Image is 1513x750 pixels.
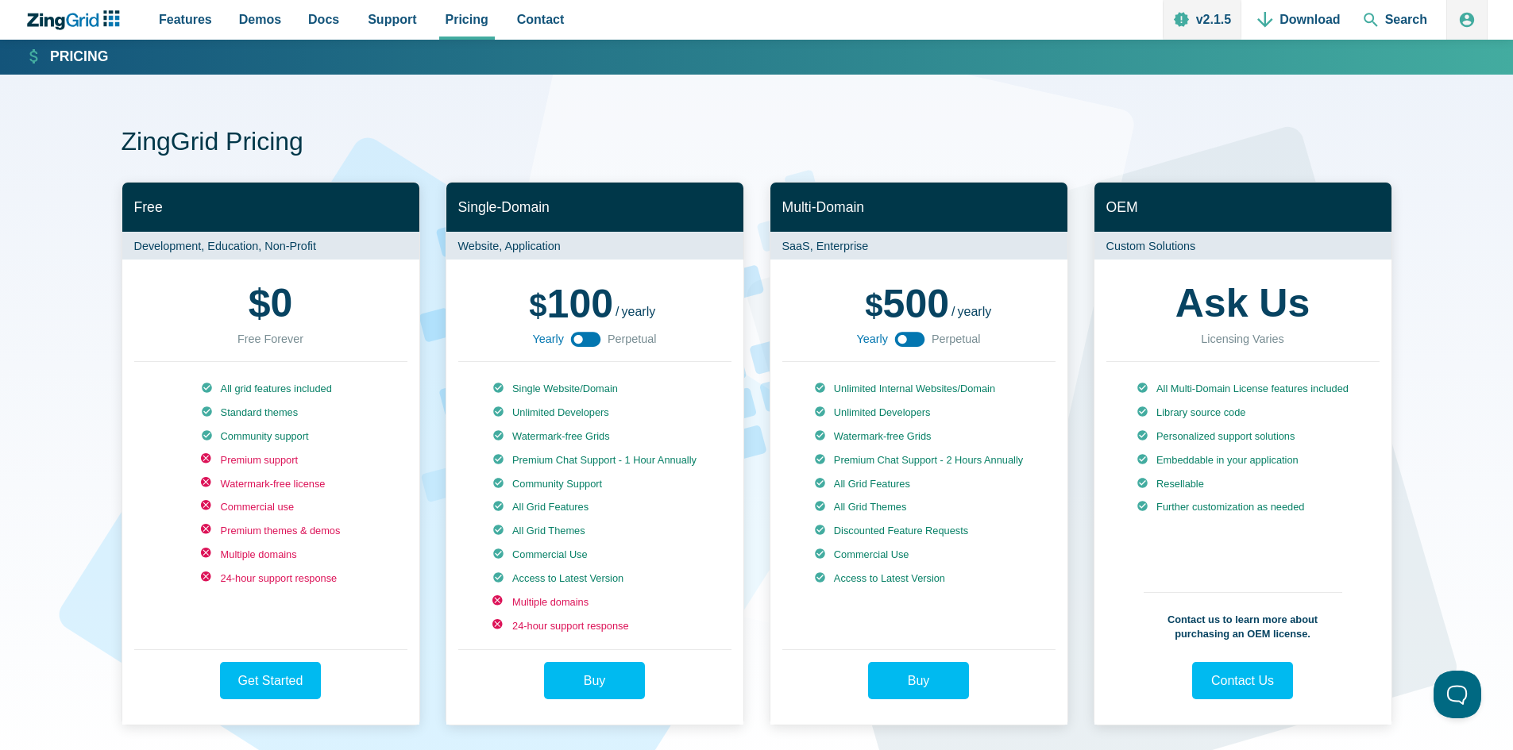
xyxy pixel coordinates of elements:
[1201,329,1284,348] div: Licensing Varies
[492,524,697,538] li: All Grid Themes
[492,429,697,444] li: Watermark-free Grids
[239,9,281,30] span: Demos
[159,9,212,30] span: Features
[1137,453,1349,467] li: Embeddable in your application
[201,500,341,514] li: Commercial use
[814,477,1023,491] li: All Grid Features
[856,329,887,348] span: Yearly
[201,429,341,444] li: Community support
[237,329,303,348] div: Free Forever
[201,406,341,420] li: Standard themes
[368,9,416,30] span: Support
[814,429,1023,444] li: Watermark-free Grids
[201,453,341,467] li: Premium support
[492,571,697,586] li: Access to Latest Version
[814,548,1023,562] li: Commercial Use
[446,183,743,233] h2: Single-Domain
[932,329,981,348] span: Perpetual
[25,10,128,30] a: ZingChart Logo. Click to return to the homepage
[814,524,1023,538] li: Discounted Feature Requests
[958,305,992,318] span: yearly
[1094,232,1391,260] p: Custom Solutions
[201,524,341,538] li: Premium themes & demos
[608,329,657,348] span: Perpetual
[122,125,1392,161] h1: ZingGrid Pricing
[544,662,645,699] a: Buy
[1137,382,1349,396] li: All Multi-Domain License features included
[122,232,419,260] p: Development, Education, Non-Profit
[814,382,1023,396] li: Unlimited Internal Websites/Domain
[492,500,697,514] li: All Grid Features
[622,305,656,318] span: yearly
[770,232,1067,260] p: SaaS, Enterprise
[814,500,1023,514] li: All Grid Themes
[201,477,341,491] li: Watermark-free license
[1137,500,1349,514] li: Further customization as needed
[1434,671,1481,718] iframe: Toggle Customer Support
[951,306,955,318] span: /
[814,406,1023,420] li: Unlimited Developers
[492,453,697,467] li: Premium Chat Support - 1 Hour Annually
[50,50,108,64] strong: Pricing
[517,9,565,30] span: Contact
[122,183,419,233] h2: Free
[814,453,1023,467] li: Premium Chat Support - 2 Hours Annually
[770,183,1067,233] h2: Multi-Domain
[1137,477,1349,491] li: Resellable
[446,9,488,30] span: Pricing
[1137,406,1349,420] li: Library source code
[492,595,697,610] li: Multiple domains
[201,571,341,586] li: 24-hour support response
[492,382,697,396] li: Single Website/Domain
[1094,183,1391,233] h2: OEM
[865,282,949,326] span: 500
[201,548,341,562] li: Multiple domains
[1175,283,1310,323] strong: Ask Us
[308,9,339,30] span: Docs
[446,232,743,260] p: Website, Application
[1192,662,1293,699] a: Contact Us
[492,619,697,633] li: 24-hour support response
[529,282,613,326] span: 100
[220,662,321,699] a: Get Started
[868,662,969,699] a: Buy
[249,283,271,323] span: $
[1137,429,1349,444] li: Personalized support solutions
[249,283,293,323] strong: 0
[532,329,563,348] span: Yearly
[492,477,697,491] li: Community Support
[201,382,341,396] li: All grid features included
[616,306,619,318] span: /
[1144,592,1342,641] p: Contact us to learn more about purchasing an OEM license.
[814,571,1023,586] li: Access to Latest Version
[492,406,697,420] li: Unlimited Developers
[492,548,697,562] li: Commercial Use
[27,48,108,67] a: Pricing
